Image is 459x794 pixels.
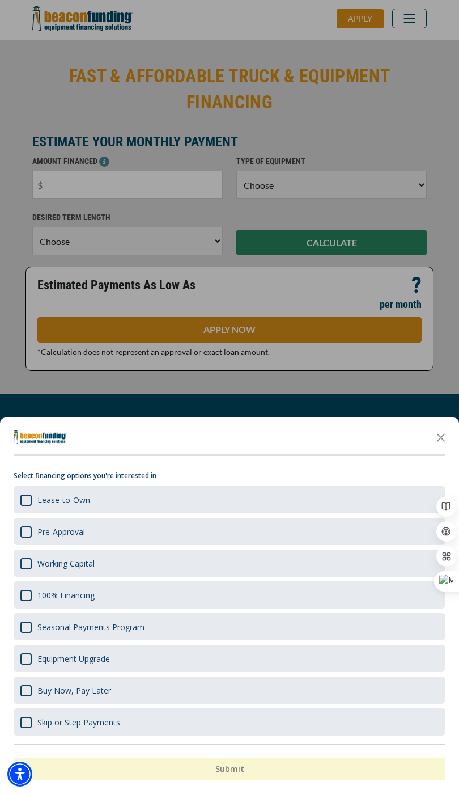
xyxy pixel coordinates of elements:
[37,495,90,505] div: Lease-to-Own
[14,758,445,780] button: Submit
[14,581,445,609] div: 100% Financing
[14,486,445,513] div: Lease-to-Own
[37,526,85,537] div: Pre-Approval
[37,590,95,601] div: 100% Financing
[37,558,95,569] div: Working Capital
[37,717,120,728] div: Skip or Step Payments
[37,653,110,664] div: Equipment Upgrade
[14,613,445,640] div: Seasonal Payments Program
[14,645,445,672] div: Equipment Upgrade
[14,708,445,736] div: Skip or Step Payments
[14,518,445,545] div: Pre-Approval
[430,425,452,448] button: Close the survey
[37,685,111,696] div: Buy Now, Pay Later
[14,430,67,444] img: Company logo
[14,470,445,482] p: Select financing options you're interested in
[37,622,144,632] div: Seasonal Payments Program
[14,677,445,704] div: Buy Now, Pay Later
[7,762,32,787] div: Accessibility Menu
[14,550,445,577] div: Working Capital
